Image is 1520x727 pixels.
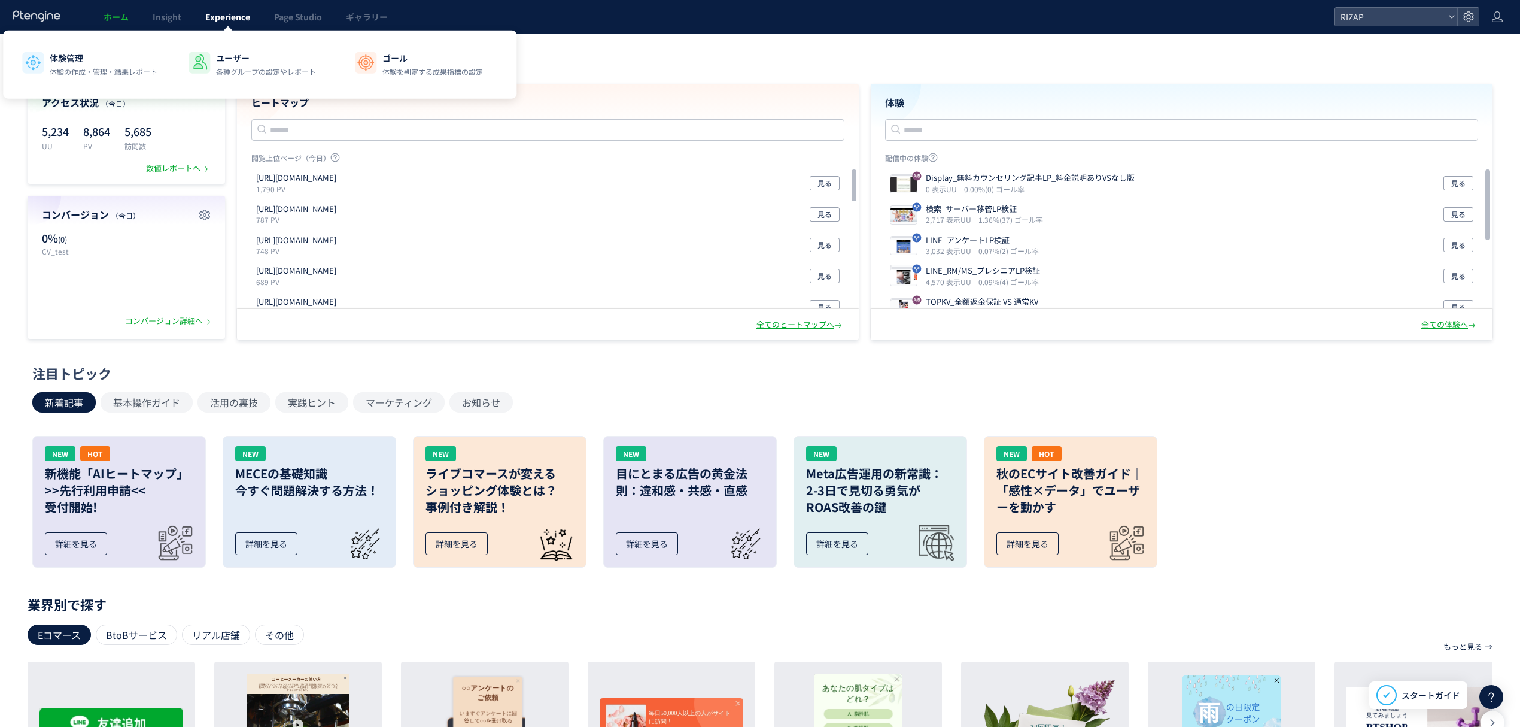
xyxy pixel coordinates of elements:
[1451,300,1466,314] span: 見る
[978,277,1039,287] i: 0.09%(4) ゴール率
[817,269,832,283] span: 見る
[146,163,211,174] div: 数値レポートへ
[817,238,832,252] span: 見る
[1402,689,1460,702] span: スタートガイド
[806,465,954,516] h3: Meta広告運用の新常識： 2-3日で見切る勇気が ROAS改善の鍵
[926,246,976,256] i: 3,032 表示UU
[806,446,837,461] div: NEW
[256,235,336,246] p: https://www.rizap.jp/plan
[926,277,976,287] i: 4,570 表示UU
[756,319,844,331] div: 全てのヒートマップへ
[101,98,130,108] span: （今日）
[235,446,266,461] div: NEW
[125,316,213,327] div: コンバージョン詳細へ
[197,392,270,413] button: 活用の裏技
[1451,176,1466,190] span: 見る
[1443,637,1482,657] p: もっと見る
[104,11,129,23] span: ホーム
[425,465,574,516] h3: ライブコマースが変える ショッピング体験とは？ 事例付き解説！
[810,207,840,222] button: 見る
[32,436,206,568] a: NEWHOT新機能「AIヒートマップ」>>先行利用申請<<受付開始!詳細を見る
[1451,269,1466,283] span: 見る
[256,265,336,277] p: https://lp.rizap.jp/lp/training-230418
[274,11,322,23] span: Page Studio
[964,184,1025,194] i: 0.00%(0) ゴール率
[256,277,341,287] p: 689 PV
[124,141,151,151] p: 訪問数
[205,11,250,23] span: Experience
[235,465,384,499] h3: MECEの基礎知識 今すぐ問題解決する方法！
[926,184,962,194] i: 0 表示UU
[926,296,1038,308] p: TOPKV_全額返金保証 VS 通常KV
[255,625,304,645] div: その他
[45,446,75,461] div: NEW
[42,96,211,110] h4: アクセス状況
[616,446,646,461] div: NEW
[890,207,917,224] img: f49d15542cf3af7b7cac131c20833fc11759124722440.jpeg
[216,52,316,64] p: ユーザー
[32,364,1482,383] div: 注目トピック
[817,300,832,314] span: 見る
[794,436,967,568] a: NEWMeta広告運用の新常識：2-3日で見切る勇気がROAS改善の鍵詳細を見る
[83,122,110,141] p: 8,864
[346,11,388,23] span: ギャラリー
[124,122,151,141] p: 5,685
[256,204,336,215] p: https://lp.rizap.jp/lp/guarantee-250826/a
[926,308,976,318] i: 8,049 表示UU
[806,532,868,555] div: 詳細を見る
[256,214,341,225] p: 787 PV
[1443,300,1473,314] button: 見る
[413,436,586,568] a: NEWライブコマースが変えるショッピング体験とは？事例付き解説！詳細を見る
[1451,238,1466,252] span: 見る
[223,436,396,568] a: NEWMECEの基礎知識今すぐ問題解決する方法！詳細を見る
[50,52,157,64] p: 体験管理
[1421,319,1478,331] div: 全ての体験へ
[256,308,341,318] p: 448 PV
[1451,207,1466,222] span: 見る
[45,532,107,555] div: 詳細を見る
[28,625,91,645] div: Eコマース
[1485,637,1492,657] p: →
[890,238,917,255] img: c1f974ee7ad31572cd2d433f821ee2b71759139510667.jpeg
[83,141,110,151] p: PV
[996,465,1145,516] h3: 秋のECサイト改善ガイド｜「感性×データ」でユーザーを動かす
[817,176,832,190] span: 見る
[885,96,1478,110] h4: 体験
[1443,269,1473,283] button: 見る
[96,625,177,645] div: BtoBサービス
[890,269,917,286] img: d09c5364f3dd47d67b9053fff4ccfd591756457247920.jpeg
[996,446,1027,461] div: NEW
[1337,8,1443,26] span: RIZAP
[275,392,348,413] button: 実践ヒント
[810,269,840,283] button: 見る
[182,625,250,645] div: リアル店舗
[382,52,483,64] p: ゴール
[50,66,157,77] p: 体験の作成・管理・結果レポート
[926,172,1135,184] p: Display_無料カウンセリング記事LP_料金説明ありVSなし版
[42,122,69,141] p: 5,234
[256,172,336,184] p: https://lp.rizap.jp/lp/invitation-250423
[32,392,96,413] button: 新着記事
[978,308,1043,318] i: 0.65%(52) ゴール率
[449,392,513,413] button: お知らせ
[42,208,211,222] h4: コンバージョン
[251,153,844,168] p: 閲覧上位ページ（今日）
[235,532,297,555] div: 詳細を見る
[810,238,840,252] button: 見る
[890,176,917,193] img: 33b8584dbe62c7cc8101d22483f6eb561759719713622.jpeg
[603,436,777,568] a: NEW目にとまる広告の黄金法則：違和感・共感・直感詳細を見る
[153,11,181,23] span: Insight
[28,601,1492,608] p: 業界別で探す
[382,66,483,77] p: 体験を判定する成果指標の設定
[978,246,1039,256] i: 0.07%(2) ゴール率
[1443,176,1473,190] button: 見る
[42,141,69,151] p: UU
[616,532,678,555] div: 詳細を見る
[256,184,341,194] p: 1,790 PV
[817,207,832,222] span: 見る
[1032,446,1062,461] div: HOT
[58,234,67,245] span: (0)
[425,532,488,555] div: 詳細を見る
[42,231,120,246] p: 0%
[996,532,1059,555] div: 詳細を見る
